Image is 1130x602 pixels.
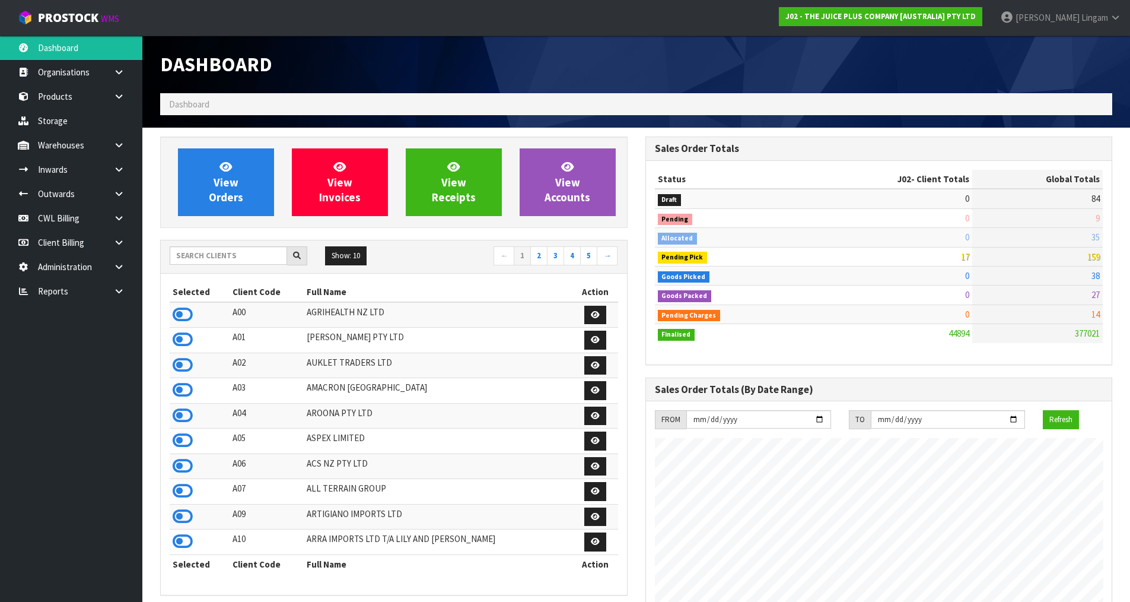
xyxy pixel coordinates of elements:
a: ViewAccounts [520,148,616,216]
span: Dashboard [160,52,272,77]
th: Selected [170,283,230,302]
th: Selected [170,555,230,574]
span: 9 [1096,213,1100,224]
span: Finalised [658,329,695,341]
th: Full Name [304,283,572,302]
td: AUKLET TRADERS LTD [304,353,572,378]
td: A07 [230,479,304,505]
span: Allocated [658,233,698,245]
div: TO [849,410,871,429]
span: 35 [1091,232,1100,243]
span: 0 [965,213,969,224]
h3: Sales Order Totals [655,143,1103,154]
a: 1 [514,246,531,265]
th: - Client Totals [804,170,973,189]
td: A06 [230,454,304,479]
a: 4 [564,246,581,265]
span: View Invoices [319,160,361,204]
span: 0 [965,289,969,300]
a: ViewInvoices [292,148,388,216]
button: Refresh [1043,410,1079,429]
span: 38 [1091,270,1100,281]
small: WMS [101,13,119,24]
th: Global Totals [972,170,1103,189]
a: 2 [530,246,548,265]
button: Show: 10 [325,246,367,265]
a: 3 [547,246,564,265]
img: cube-alt.png [18,10,33,25]
td: A02 [230,353,304,378]
span: 84 [1091,193,1100,204]
nav: Page navigation [403,246,618,267]
a: 5 [580,246,597,265]
td: A09 [230,504,304,530]
a: → [597,246,617,265]
span: 27 [1091,289,1100,300]
span: ProStock [38,10,98,26]
span: Goods Picked [658,271,710,283]
span: Pending [658,214,693,226]
span: J02 [897,173,911,185]
strong: J02 - THE JUICE PLUS COMPANY [AUSTRALIA] PTY LTD [785,11,976,21]
span: 17 [961,251,969,262]
span: 0 [965,232,969,243]
span: 159 [1087,251,1100,262]
span: 44894 [948,328,969,339]
span: View Orders [209,160,243,204]
a: ViewOrders [178,148,274,216]
input: Search clients [170,246,287,265]
th: Full Name [304,555,572,574]
span: View Accounts [545,160,590,204]
div: FROM [655,410,686,429]
span: View Receipts [432,160,476,204]
span: Lingam [1081,12,1108,23]
span: [PERSON_NAME] [1016,12,1080,23]
td: A03 [230,378,304,404]
a: ← [494,246,514,265]
td: ALL TERRAIN GROUP [304,479,572,505]
td: A04 [230,403,304,429]
th: Client Code [230,283,304,302]
td: ASPEX LIMITED [304,429,572,454]
span: Goods Packed [658,290,712,302]
span: 0 [965,193,969,204]
td: [PERSON_NAME] PTY LTD [304,328,572,353]
span: 14 [1091,309,1100,320]
th: Client Code [230,555,304,574]
span: Pending Charges [658,310,721,322]
h3: Sales Order Totals (By Date Range) [655,384,1103,395]
td: AMACRON [GEOGRAPHIC_DATA] [304,378,572,404]
a: ViewReceipts [406,148,502,216]
td: A05 [230,429,304,454]
td: AROONA PTY LTD [304,403,572,429]
span: 0 [965,309,969,320]
th: Status [655,170,804,189]
span: Dashboard [169,99,209,110]
td: ARRA IMPORTS LTD T/A LILY AND [PERSON_NAME] [304,530,572,555]
span: Draft [658,194,682,206]
span: 0 [965,270,969,281]
span: 377021 [1075,328,1100,339]
a: J02 - THE JUICE PLUS COMPANY [AUSTRALIA] PTY LTD [779,7,982,26]
td: ACS NZ PTY LTD [304,454,572,479]
th: Action [573,555,618,574]
span: Pending Pick [658,252,708,264]
td: A01 [230,328,304,353]
th: Action [573,283,618,302]
td: A10 [230,530,304,555]
td: A00 [230,302,304,328]
td: AGRIHEALTH NZ LTD [304,302,572,328]
td: ARTIGIANO IMPORTS LTD [304,504,572,530]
